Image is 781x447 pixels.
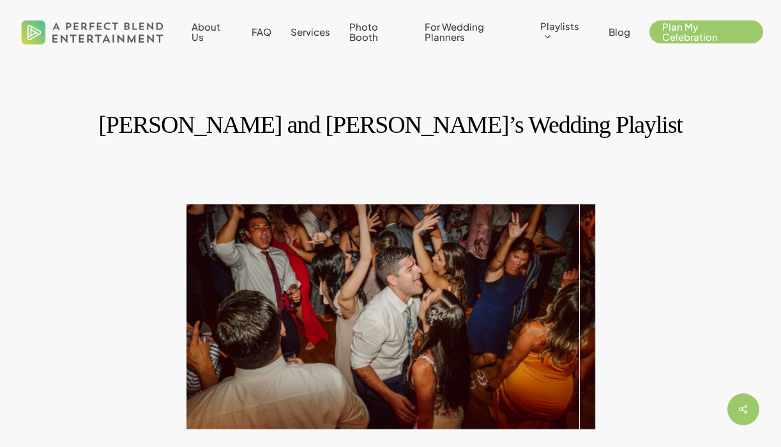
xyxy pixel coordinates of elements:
[18,9,167,55] img: A Perfect Blend Entertainment
[540,20,579,32] span: Playlists
[192,20,220,43] span: About Us
[252,27,271,37] a: FAQ
[252,26,271,38] span: FAQ
[609,26,630,38] span: Blog
[609,27,630,37] a: Blog
[662,20,718,43] span: Plan My Celebration
[38,102,743,148] h1: [PERSON_NAME] and [PERSON_NAME]’s Wedding Playlist
[349,22,406,42] a: Photo Booth
[649,22,763,42] a: Plan My Celebration
[349,20,378,43] span: Photo Booth
[425,22,522,42] a: For Wedding Planners
[425,20,484,43] span: For Wedding Planners
[192,22,232,42] a: About Us
[291,27,330,37] a: Services
[540,21,589,43] a: Playlists
[291,26,330,38] span: Services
